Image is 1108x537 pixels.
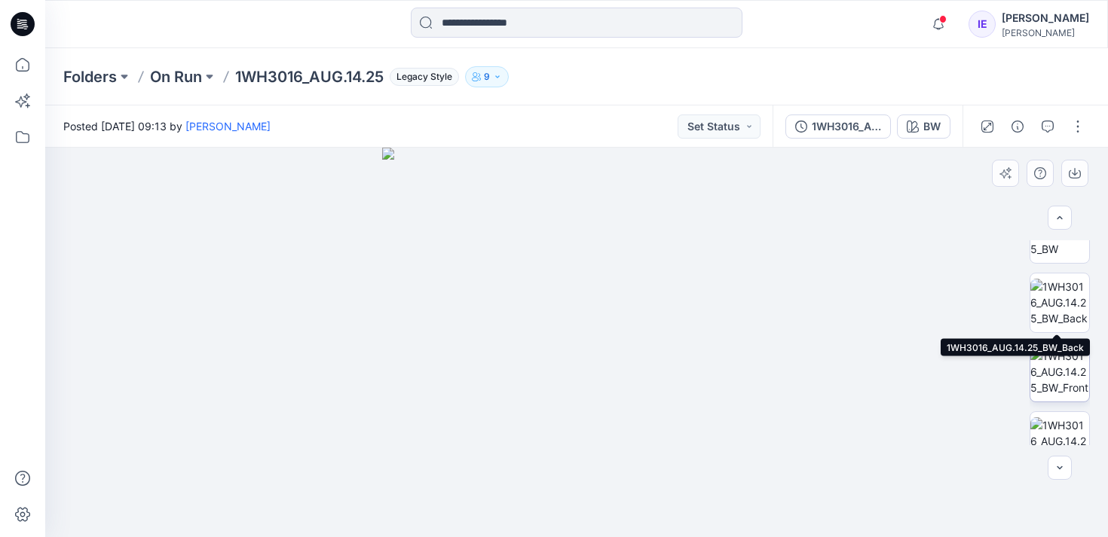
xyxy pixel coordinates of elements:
[150,66,202,87] a: On Run
[484,69,490,85] p: 9
[185,120,271,133] a: [PERSON_NAME]
[1030,279,1089,326] img: 1WH3016_AUG.14.25_BW_Back
[1002,27,1089,38] div: [PERSON_NAME]
[1005,114,1030,139] button: Details
[1030,417,1089,465] img: 1WH3016_AUG.14.25_BW_Left
[390,68,459,86] span: Legacy Style
[1002,9,1089,27] div: [PERSON_NAME]
[785,114,891,139] button: 1WH3016_AUG.14.25
[384,66,459,87] button: Legacy Style
[897,114,950,139] button: BW
[465,66,509,87] button: 9
[923,118,941,135] div: BW
[1030,348,1089,395] img: 1WH3016_AUG.14.25_BW_Front
[63,66,117,87] a: Folders
[812,118,881,135] div: 1WH3016_AUG.14.25
[63,118,271,134] span: Posted [DATE] 09:13 by
[382,148,772,537] img: eyJhbGciOiJIUzI1NiIsImtpZCI6IjAiLCJzbHQiOiJzZXMiLCJ0eXAiOiJKV1QifQ.eyJkYXRhIjp7InR5cGUiOiJzdG9yYW...
[969,11,996,38] div: IE
[235,66,384,87] p: 1WH3016_AUG.14.25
